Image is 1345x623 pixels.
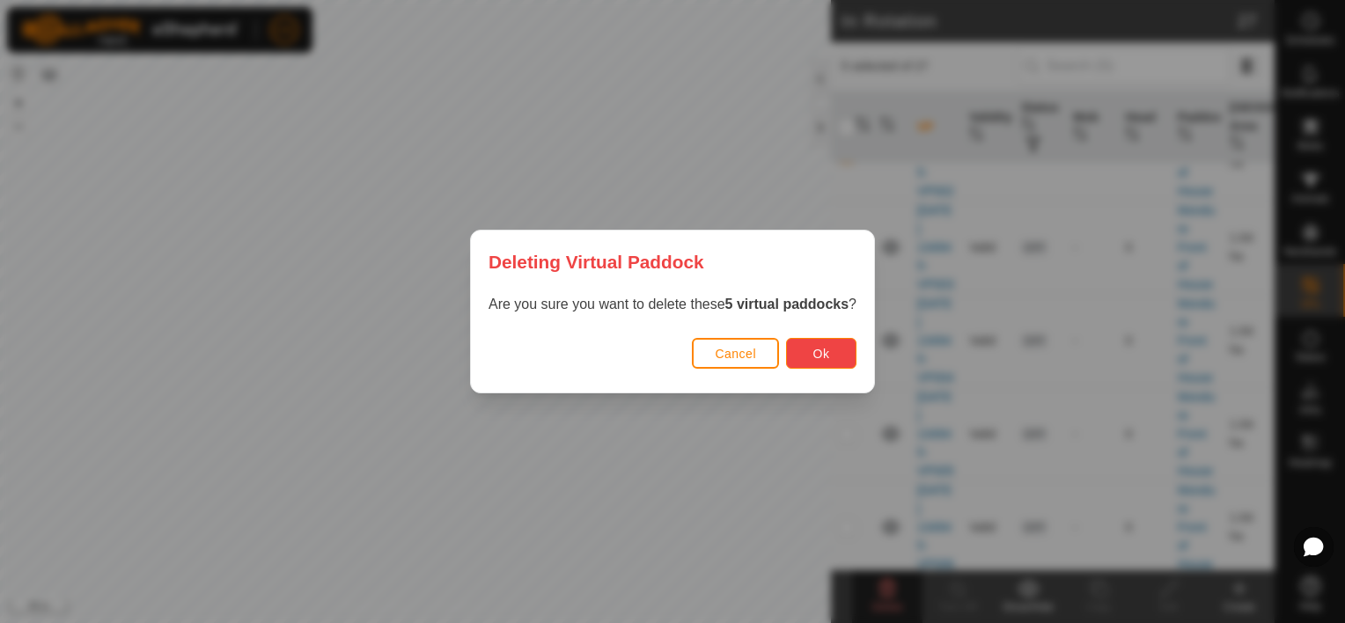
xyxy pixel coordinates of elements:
span: Cancel [715,347,756,361]
button: Ok [786,338,856,369]
span: Are you sure you want to delete these ? [489,297,856,311]
span: Deleting Virtual Paddock [489,248,704,275]
strong: 5 virtual paddocks [725,297,849,311]
span: Ok [813,347,830,361]
button: Cancel [692,338,779,369]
